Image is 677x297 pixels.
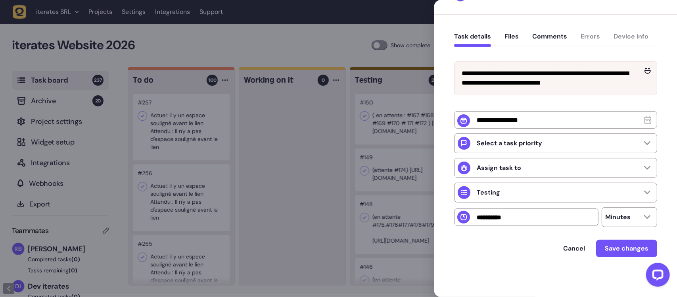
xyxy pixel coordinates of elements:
[555,241,593,256] button: Cancel
[563,245,585,252] span: Cancel
[477,164,521,172] p: Assign task to
[596,240,657,257] button: Save changes
[454,33,491,47] button: Task details
[477,139,542,147] p: Select a task priority
[605,245,648,252] span: Save changes
[504,33,519,47] button: Files
[605,213,631,221] p: Minutes
[640,260,673,293] iframe: LiveChat chat widget
[477,189,500,197] p: Testing
[532,33,567,47] button: Comments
